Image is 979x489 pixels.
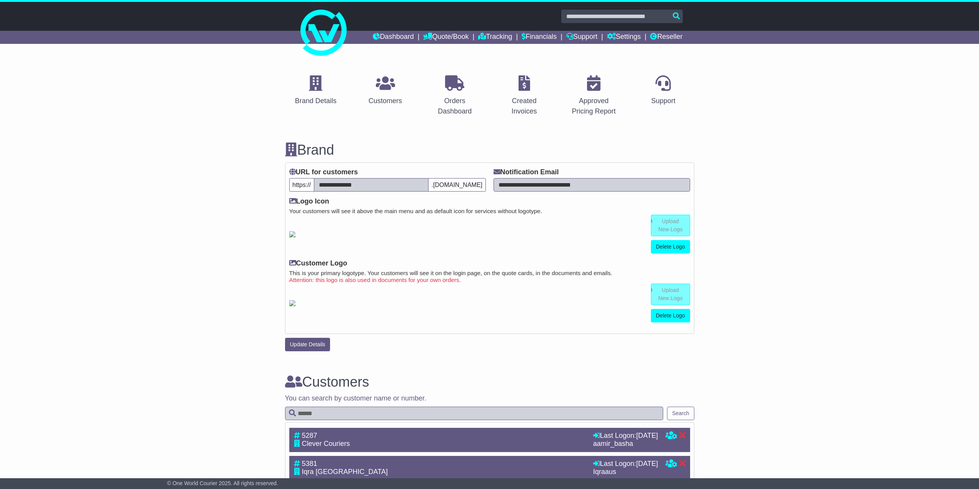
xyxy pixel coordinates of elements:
label: URL for customers [289,168,358,177]
div: Last Logon: [593,432,658,440]
a: Settings [607,31,641,44]
span: [DATE] [636,460,658,467]
small: Attention: this logo is also used in documents for your own orders. [289,277,690,284]
a: Approved Pricing Report [563,73,625,119]
span: 5381 [302,460,317,467]
span: Iqra [GEOGRAPHIC_DATA] [302,468,388,476]
div: Iqraaus [593,468,658,476]
label: Notification Email [494,168,559,177]
a: Upload New Logo [651,284,690,305]
a: Tracking [478,31,512,44]
div: Brand Details [295,96,337,106]
a: Orders Dashboard [424,73,486,119]
span: 5287 [302,432,317,439]
a: Quote/Book [423,31,469,44]
p: You can search by customer name or number. [285,394,694,403]
span: [DATE] [636,432,658,439]
a: Delete Logo [651,309,690,322]
a: Financials [522,31,557,44]
small: Your customers will see it above the main menu and as default icon for services without logotype. [289,208,690,215]
label: Customer Logo [289,259,347,268]
div: Customers [369,96,402,106]
h3: Customers [285,374,694,390]
div: Created Invoices [499,96,550,117]
a: Support [566,31,597,44]
button: Update Details [285,338,330,351]
span: Clever Couriers [302,440,350,447]
div: Last Logon: [593,460,658,468]
a: Reseller [650,31,682,44]
div: Approved Pricing Report [568,96,620,117]
a: Created Invoices [494,73,555,119]
img: GetCustomerLogo [289,300,295,306]
span: .[DOMAIN_NAME] [428,178,485,192]
button: Search [667,407,694,420]
div: Support [651,96,675,106]
label: Logo Icon [289,197,329,206]
small: This is your primary logotype. Your customers will see it on the login page, on the quote cards, ... [289,270,690,277]
a: Upload New Logo [651,215,690,236]
div: aamir_basha [593,440,658,448]
h3: Brand [285,142,694,158]
a: Delete Logo [651,240,690,254]
img: GetResellerIconLogo [289,231,295,237]
span: © One World Courier 2025. All rights reserved. [167,480,278,486]
a: Dashboard [373,31,414,44]
span: https:// [289,178,314,192]
a: Support [646,73,680,109]
div: Orders Dashboard [429,96,481,117]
